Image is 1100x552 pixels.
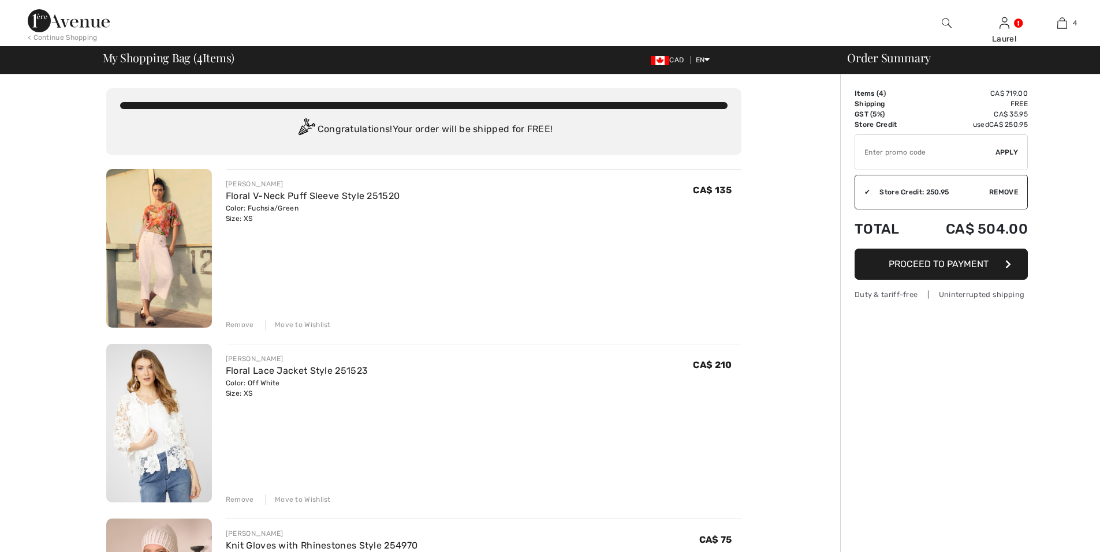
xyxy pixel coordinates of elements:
[916,119,1028,130] td: used
[855,109,916,119] td: GST (5%)
[226,320,254,330] div: Remove
[226,203,400,224] div: Color: Fuchsia/Green Size: XS
[976,33,1032,45] div: Laurel
[28,32,98,43] div: < Continue Shopping
[693,359,732,370] span: CA$ 210
[855,209,916,249] td: Total
[833,52,1093,63] div: Order Summary
[197,49,203,64] span: 4
[103,52,235,63] span: My Shopping Bag ( Items)
[696,56,710,64] span: EN
[916,99,1028,109] td: Free
[855,289,1028,300] div: Duty & tariff-free | Uninterrupted shipping
[995,147,1019,157] span: Apply
[855,249,1028,280] button: Proceed to Payment
[265,320,331,330] div: Move to Wishlist
[855,119,916,130] td: Store Credit
[226,378,368,399] div: Color: Off White Size: XS
[651,56,669,65] img: Canadian Dollar
[1073,18,1077,28] span: 4
[226,528,417,539] div: [PERSON_NAME]
[916,209,1028,249] td: CA$ 504.00
[879,89,883,97] span: 4
[106,169,212,328] img: Floral V-Neck Puff Sleeve Style 251520
[855,135,995,170] input: Promo code
[989,121,1028,129] span: CA$ 250.95
[226,179,400,189] div: [PERSON_NAME]
[226,354,368,364] div: [PERSON_NAME]
[226,190,400,201] a: Floral V-Neck Puff Sleeve Style 251520
[226,540,417,551] a: Knit Gloves with Rhinestones Style 254970
[1000,16,1009,30] img: My Info
[870,187,989,197] div: Store Credit: 250.95
[693,185,732,196] span: CA$ 135
[651,56,688,64] span: CAD
[28,9,110,32] img: 1ère Avenue
[265,494,331,505] div: Move to Wishlist
[855,187,870,197] div: ✔
[120,118,728,141] div: Congratulations! Your order will be shipped for FREE!
[294,118,318,141] img: Congratulation2.svg
[855,99,916,109] td: Shipping
[699,534,732,545] span: CA$ 75
[989,187,1018,197] span: Remove
[889,258,989,269] span: Proceed to Payment
[226,365,368,376] a: Floral Lace Jacket Style 251523
[1057,16,1067,30] img: My Bag
[226,494,254,505] div: Remove
[106,344,212,502] img: Floral Lace Jacket Style 251523
[855,88,916,99] td: Items ( )
[942,16,952,30] img: search the website
[916,109,1028,119] td: CA$ 35.95
[1000,17,1009,28] a: Sign In
[916,88,1028,99] td: CA$ 719.00
[1034,16,1090,30] a: 4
